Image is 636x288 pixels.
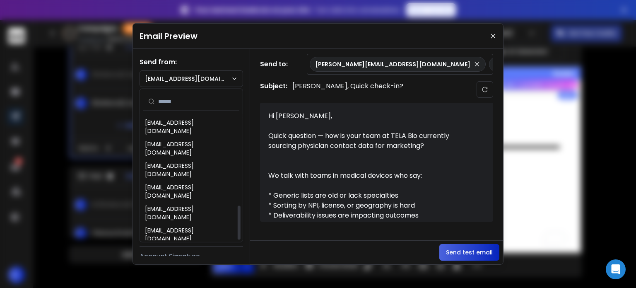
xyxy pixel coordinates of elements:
[439,244,499,261] button: Send test email
[145,226,238,243] div: [EMAIL_ADDRESS][DOMAIN_NAME]
[292,81,403,98] p: [PERSON_NAME], Quick check-in?
[145,75,231,83] p: [EMAIL_ADDRESS][DOMAIN_NAME]
[145,205,238,221] div: [EMAIL_ADDRESS][DOMAIN_NAME]
[145,183,238,200] div: [EMAIL_ADDRESS][DOMAIN_NAME]
[140,252,243,261] p: Account Signature
[260,81,287,98] h1: Subject:
[140,30,198,42] h1: Email Preview
[260,59,293,69] h1: Send to:
[145,119,238,135] div: [EMAIL_ADDRESS][DOMAIN_NAME]
[606,259,626,279] div: Open Intercom Messenger
[145,140,238,157] div: [EMAIL_ADDRESS][DOMAIN_NAME]
[315,60,470,68] p: [PERSON_NAME][EMAIL_ADDRESS][DOMAIN_NAME]
[140,57,243,67] h1: Send from:
[145,162,238,178] div: [EMAIL_ADDRESS][DOMAIN_NAME]
[268,111,475,214] div: Hi [PERSON_NAME], Quick question — how is your team at TELA Bio currently sourcing physician cont...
